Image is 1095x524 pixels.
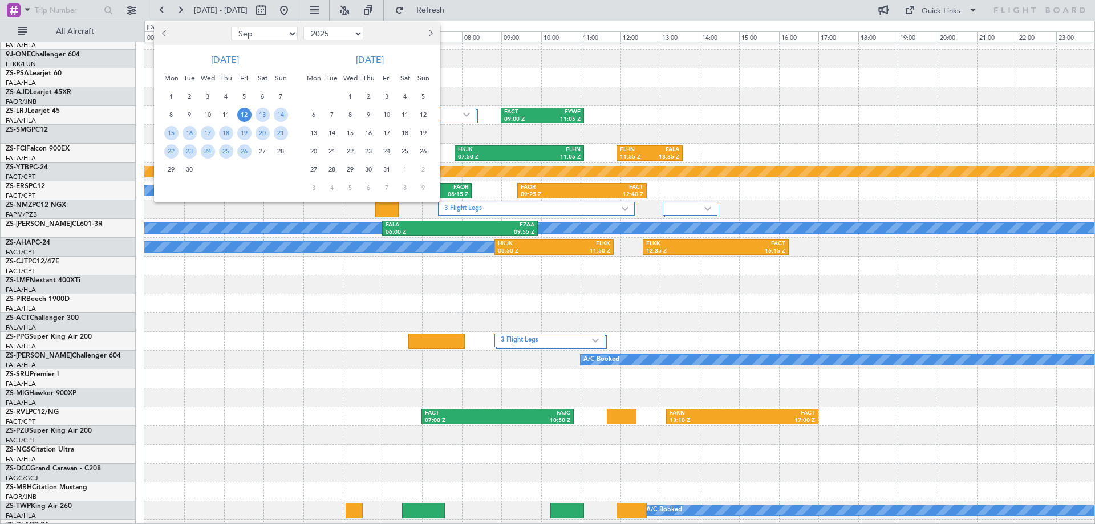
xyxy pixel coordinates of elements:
span: 6 [255,90,270,104]
span: 6 [362,181,376,195]
div: 19-10-2025 [414,124,432,142]
span: 23 [182,144,197,159]
span: 16 [182,126,197,140]
span: 3 [380,90,394,104]
div: 21-10-2025 [323,142,341,160]
div: Tue [180,69,198,87]
div: 15-10-2025 [341,124,359,142]
div: 13-10-2025 [305,124,323,142]
div: 1-11-2025 [396,160,414,178]
span: 5 [237,90,252,104]
span: 18 [398,126,412,140]
div: 8-10-2025 [341,105,359,124]
span: 1 [398,163,412,177]
div: 15-9-2025 [162,124,180,142]
span: 18 [219,126,233,140]
span: 23 [362,144,376,159]
div: 22-9-2025 [162,142,180,160]
span: 26 [237,144,252,159]
div: 21-9-2025 [271,124,290,142]
span: 12 [237,108,252,122]
div: Fri [235,69,253,87]
div: Wed [341,69,359,87]
span: 3 [307,181,321,195]
div: 30-10-2025 [359,160,378,178]
div: 20-9-2025 [253,124,271,142]
div: 7-11-2025 [378,178,396,197]
span: 22 [164,144,179,159]
span: 29 [164,163,179,177]
div: 29-9-2025 [162,160,180,178]
div: Tue [323,69,341,87]
div: Fri [378,69,396,87]
div: Mon [305,69,323,87]
div: 17-10-2025 [378,124,396,142]
span: 17 [201,126,215,140]
div: 19-9-2025 [235,124,253,142]
div: 3-11-2025 [305,178,323,197]
div: Mon [162,69,180,87]
div: 5-9-2025 [235,87,253,105]
span: 4 [325,181,339,195]
span: 20 [255,126,270,140]
div: 6-11-2025 [359,178,378,197]
span: 15 [164,126,179,140]
div: 4-9-2025 [217,87,235,105]
div: 24-10-2025 [378,142,396,160]
span: 3 [201,90,215,104]
span: 22 [343,144,358,159]
span: 27 [307,163,321,177]
div: 10-9-2025 [198,105,217,124]
span: 21 [325,144,339,159]
div: 14-10-2025 [323,124,341,142]
div: 23-9-2025 [180,142,198,160]
span: 25 [219,144,233,159]
div: 7-9-2025 [271,87,290,105]
span: 26 [416,144,431,159]
select: Select year [303,27,363,40]
div: 9-10-2025 [359,105,378,124]
span: 9 [182,108,197,122]
div: 12-10-2025 [414,105,432,124]
span: 13 [255,108,270,122]
span: 6 [307,108,321,122]
span: 8 [343,108,358,122]
div: Thu [359,69,378,87]
span: 7 [380,181,394,195]
span: 14 [325,126,339,140]
span: 8 [164,108,179,122]
span: 31 [380,163,394,177]
span: 28 [274,144,288,159]
span: 30 [182,163,197,177]
span: 11 [219,108,233,122]
span: 13 [307,126,321,140]
span: 7 [274,90,288,104]
div: 11-10-2025 [396,105,414,124]
div: Sat [253,69,271,87]
span: 11 [398,108,412,122]
span: 2 [362,90,376,104]
span: 16 [362,126,376,140]
div: Sun [271,69,290,87]
div: 10-10-2025 [378,105,396,124]
span: 2 [416,163,431,177]
div: 26-9-2025 [235,142,253,160]
div: 23-10-2025 [359,142,378,160]
div: 20-10-2025 [305,142,323,160]
span: 21 [274,126,288,140]
button: Previous month [159,25,171,43]
span: 4 [398,90,412,104]
span: 2 [182,90,197,104]
div: 25-10-2025 [396,142,414,160]
div: 25-9-2025 [217,142,235,160]
div: 2-10-2025 [359,87,378,105]
div: 24-9-2025 [198,142,217,160]
span: 28 [325,163,339,177]
div: 2-9-2025 [180,87,198,105]
div: 29-10-2025 [341,160,359,178]
div: 13-9-2025 [253,105,271,124]
div: 6-9-2025 [253,87,271,105]
div: 16-9-2025 [180,124,198,142]
div: 22-10-2025 [341,142,359,160]
span: 10 [380,108,394,122]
